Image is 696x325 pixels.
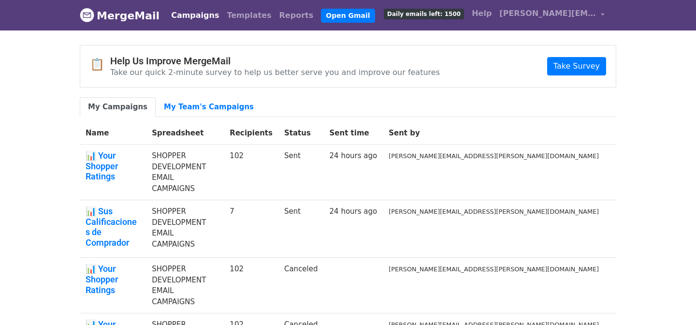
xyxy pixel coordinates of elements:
a: 📊 Your Shopper Ratings [86,264,140,295]
td: 102 [224,258,278,313]
a: Daily emails left: 1500 [380,4,468,23]
td: 102 [224,145,278,200]
td: Canceled [278,258,324,313]
th: Sent time [324,122,383,145]
a: 📊 Sus Calificaciones de Comprador [86,206,140,248]
a: 📊 Your Shopper Ratings [86,150,140,182]
td: Sent [278,145,324,200]
th: Sent by [383,122,605,145]
td: Sent [278,200,324,258]
a: 24 hours ago [330,151,377,160]
a: My Campaigns [80,97,156,117]
a: MergeMail [80,5,159,26]
th: Status [278,122,324,145]
td: SHOPPER DEVELOPMENT EMAIL CAMPAIGNS [146,200,224,258]
th: Name [80,122,146,145]
span: [PERSON_NAME][EMAIL_ADDRESS][PERSON_NAME][DOMAIN_NAME] [499,8,596,19]
a: Open Gmail [321,9,375,23]
th: Recipients [224,122,278,145]
span: Daily emails left: 1500 [384,9,464,19]
a: My Team's Campaigns [156,97,262,117]
td: SHOPPER DEVELOPMENT EMAIL CAMPAIGNS [146,258,224,313]
a: [PERSON_NAME][EMAIL_ADDRESS][PERSON_NAME][DOMAIN_NAME] [495,4,609,27]
a: Reports [275,6,318,25]
a: Help [468,4,495,23]
td: 7 [224,200,278,258]
a: 24 hours ago [330,207,377,216]
small: [PERSON_NAME][EMAIL_ADDRESS][PERSON_NAME][DOMAIN_NAME] [389,266,599,273]
a: Take Survey [547,57,606,75]
h4: Help Us Improve MergeMail [110,55,440,67]
small: [PERSON_NAME][EMAIL_ADDRESS][PERSON_NAME][DOMAIN_NAME] [389,152,599,160]
p: Take our quick 2-minute survey to help us better serve you and improve our features [110,67,440,77]
a: Campaigns [167,6,223,25]
th: Spreadsheet [146,122,224,145]
a: Templates [223,6,275,25]
iframe: Chat Widget [648,279,696,325]
small: [PERSON_NAME][EMAIL_ADDRESS][PERSON_NAME][DOMAIN_NAME] [389,208,599,215]
span: 📋 [90,58,110,72]
td: SHOPPER DEVELOPMENT EMAIL CAMPAIGNS [146,145,224,200]
img: MergeMail logo [80,8,94,22]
